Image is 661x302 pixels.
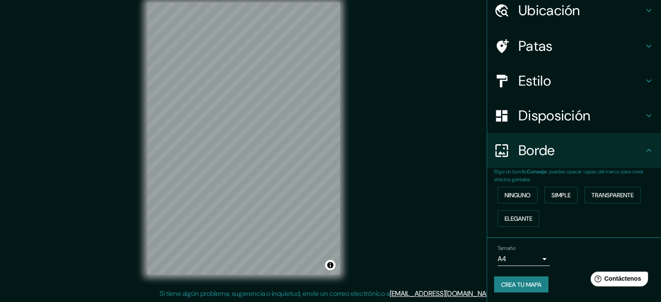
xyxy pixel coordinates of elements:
font: Simple [551,191,571,199]
div: Estilo [487,63,661,98]
font: Borde [518,141,555,159]
button: Activar o desactivar atribución [325,260,335,270]
font: Estilo [518,72,551,90]
a: [EMAIL_ADDRESS][DOMAIN_NAME] [390,289,497,298]
button: Crea tu mapa [494,276,548,293]
div: Disposición [487,98,661,133]
font: Elige un borde. [494,168,527,175]
font: Consejo [527,168,547,175]
font: Elegante [505,215,532,222]
font: Ubicación [518,1,580,20]
button: Transparente [585,187,641,203]
font: A4 [498,254,506,263]
font: Disposición [518,106,590,125]
font: Ninguno [505,191,531,199]
font: Si tiene algún problema, sugerencia o inquietud, envíe un correo electrónico a [159,289,390,298]
button: Simple [545,187,578,203]
font: Tamaño [498,245,515,252]
canvas: Mapa [147,3,340,275]
font: Transparente [591,191,634,199]
font: Crea tu mapa [501,281,541,289]
button: Ninguno [498,187,538,203]
div: A4 [498,252,550,266]
font: : puedes opacar capas del marco para crear efectos geniales. [494,168,644,183]
iframe: Lanzador de widgets de ayuda [584,268,651,292]
font: Patas [518,37,553,55]
button: Elegante [498,210,539,227]
div: Borde [487,133,661,168]
div: Patas [487,29,661,63]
